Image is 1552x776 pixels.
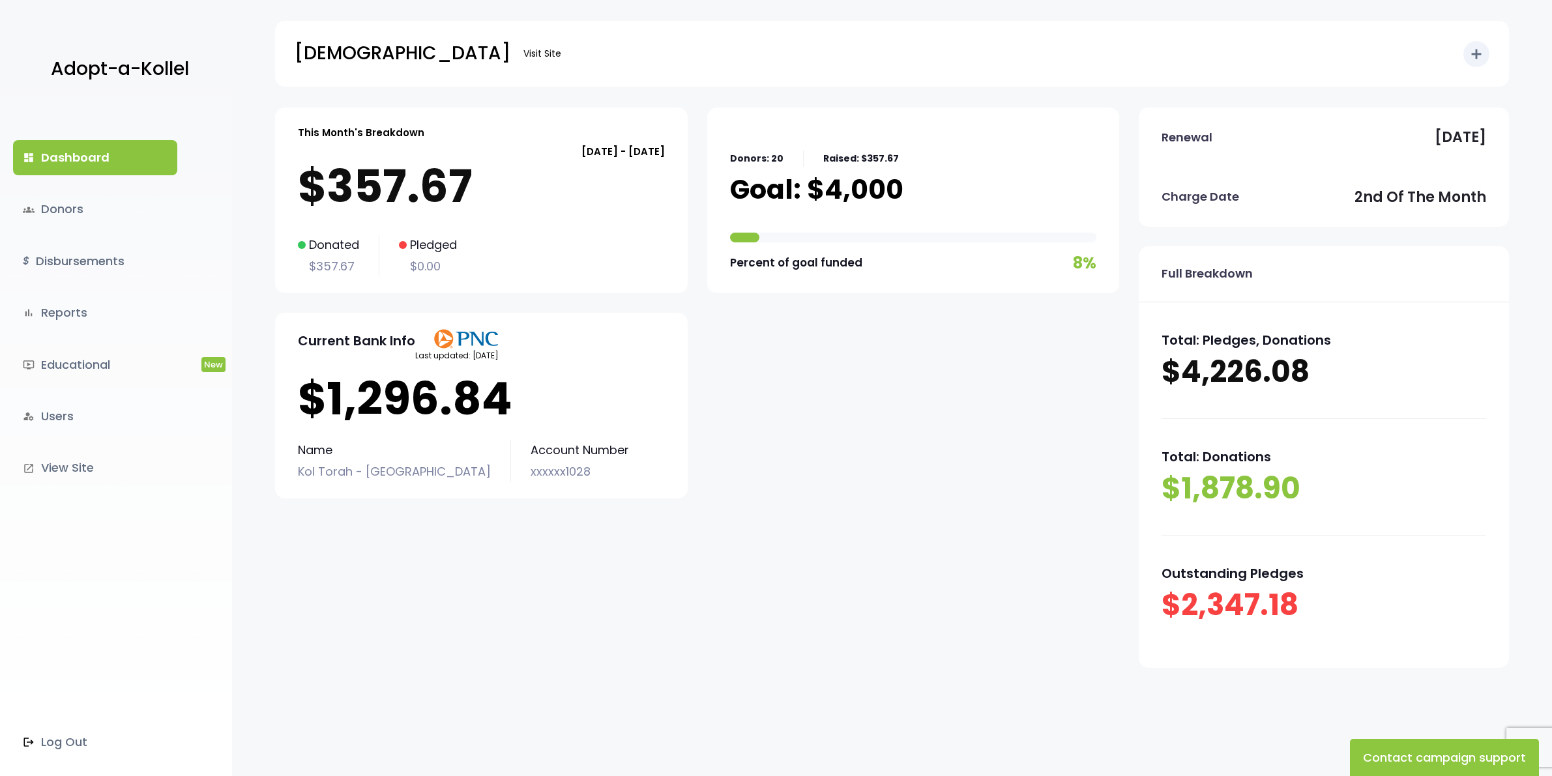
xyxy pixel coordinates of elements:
p: [DEMOGRAPHIC_DATA] [295,37,510,70]
p: $1,296.84 [298,373,665,425]
p: Raised: $357.67 [823,151,899,167]
p: 8% [1073,249,1096,277]
p: Donated [298,235,359,255]
p: Full Breakdown [1162,263,1253,284]
img: PNClogo.svg [433,329,499,349]
p: $0.00 [399,256,457,277]
i: bar_chart [23,307,35,319]
p: Current Bank Info [298,329,415,352]
p: Percent of goal funded [730,253,862,273]
p: Outstanding Pledges [1162,562,1486,585]
p: [DATE] - [DATE] [298,143,665,160]
p: Name [298,440,491,461]
a: groupsDonors [13,192,177,227]
a: Visit Site [517,41,568,66]
a: Log Out [13,725,177,760]
p: $4,226.08 [1162,352,1486,392]
p: $2,347.18 [1162,585,1486,625]
p: Charge Date [1162,186,1239,207]
p: $357.67 [298,160,665,212]
p: Kol Torah - [GEOGRAPHIC_DATA] [298,461,491,482]
span: groups [23,204,35,216]
p: xxxxxx1028 [531,461,629,482]
p: $357.67 [298,256,359,277]
p: $1,878.90 [1162,468,1486,509]
p: Donors: 20 [730,151,783,167]
i: $ [23,252,29,271]
p: Pledged [399,235,457,255]
a: Adopt-a-Kollel [44,38,189,101]
p: Total: Donations [1162,445,1486,468]
a: ondemand_videoEducationalNew [13,347,177,382]
p: Account Number [531,440,629,461]
span: New [201,357,226,372]
p: Goal: $4,000 [730,173,903,206]
a: bar_chartReports [13,295,177,330]
button: add [1463,41,1489,67]
p: Adopt-a-Kollel [51,53,189,85]
a: launchView Site [13,450,177,485]
i: ondemand_video [23,359,35,371]
p: 2nd of the month [1354,184,1486,210]
p: This Month's Breakdown [298,124,424,141]
i: manage_accounts [23,410,35,422]
a: manage_accountsUsers [13,399,177,434]
p: [DATE] [1435,124,1486,151]
p: Last updated: [DATE] [415,349,499,363]
a: dashboardDashboard [13,140,177,175]
i: dashboard [23,152,35,164]
button: Contact campaign support [1350,739,1539,776]
i: launch [23,463,35,474]
i: add [1469,46,1484,62]
a: $Disbursements [13,244,177,279]
p: Total: Pledges, Donations [1162,328,1486,352]
p: Renewal [1162,127,1212,148]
